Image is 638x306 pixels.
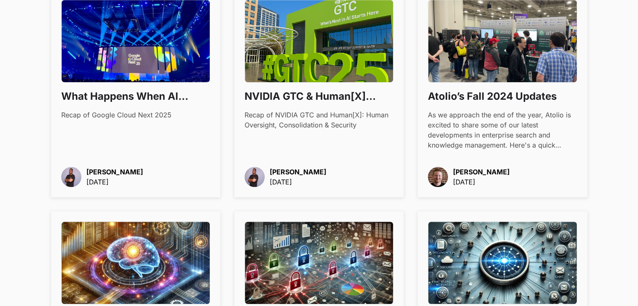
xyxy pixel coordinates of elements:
p: [DATE] [86,177,143,187]
p: [PERSON_NAME] [270,167,326,177]
div: Recap of NVIDIA GTC and Human[X]: Human Oversight, Consolidation & Security [245,110,393,130]
p: [PERSON_NAME] [86,167,143,177]
p: [DATE] [270,177,326,187]
h3: NVIDIA GTC & Human[X] 2025: What Matters in Enterprise AI [DATE] [245,89,393,104]
iframe: Chat Widget [596,266,638,306]
div: As we approach the end of the year, Atolio is excited to share some of our latest developments in... [428,110,577,150]
p: [PERSON_NAME] [453,167,510,177]
p: [DATE] [453,177,510,187]
div: Recap of Google Cloud Next 2025 [61,110,210,120]
div: 聊天小工具 [596,266,638,306]
h3: What Happens When AI Becomes Boring [61,89,210,104]
h3: Atolio’s Fall 2024 Updates [428,89,577,104]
